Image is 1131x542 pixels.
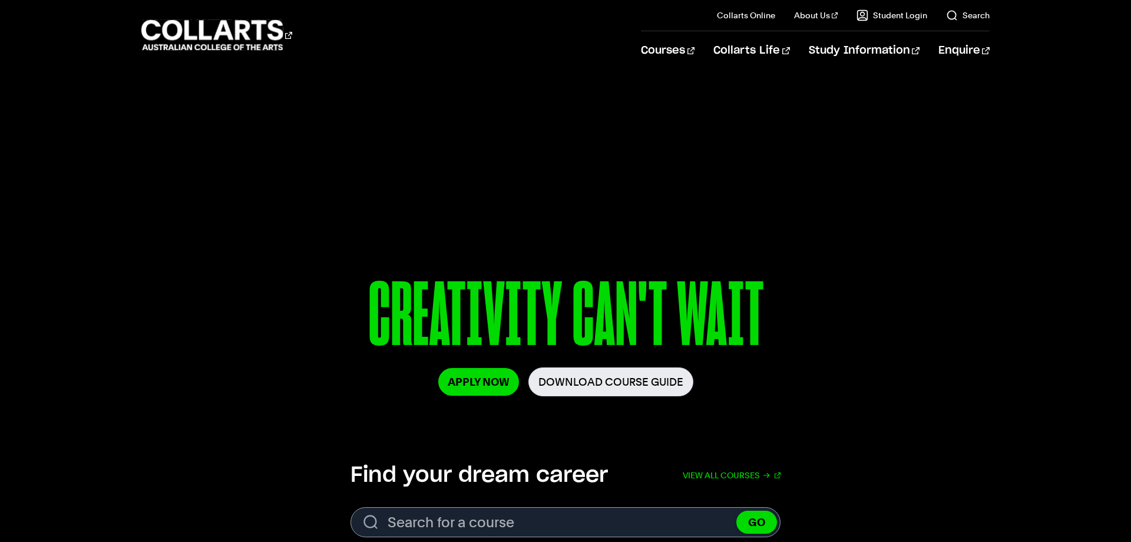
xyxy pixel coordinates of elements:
[938,31,990,70] a: Enquire
[794,9,838,21] a: About Us
[717,9,775,21] a: Collarts Online
[141,18,292,52] div: Go to homepage
[713,31,789,70] a: Collarts Life
[350,507,781,537] form: Search
[946,9,990,21] a: Search
[350,507,781,537] input: Search for a course
[528,367,693,396] a: Download Course Guide
[350,462,608,488] h2: Find your dream career
[683,462,781,488] a: View all courses
[856,9,927,21] a: Student Login
[438,368,519,396] a: Apply Now
[641,31,695,70] a: Courses
[809,31,920,70] a: Study Information
[736,511,777,534] button: GO
[237,270,894,367] p: CREATIVITY CAN'T WAIT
